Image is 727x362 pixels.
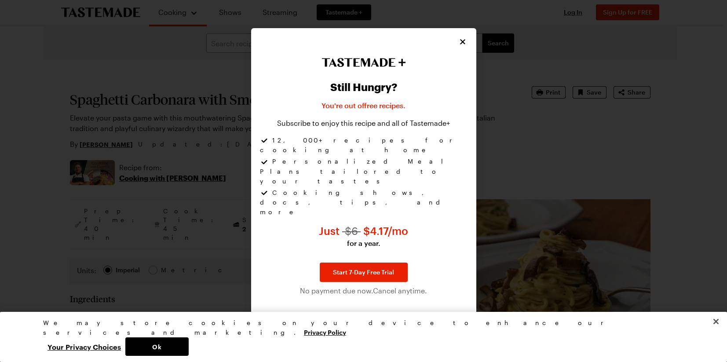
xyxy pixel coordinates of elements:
[321,100,406,111] p: You're out of free recipes .
[320,263,408,282] a: Start 7-Day Free Trial
[333,268,394,277] span: Start 7-Day Free Trial
[319,224,408,237] span: Just $ 4.17 /mo
[260,188,468,217] li: Cooking shows, docs, tips, and more
[43,318,676,356] div: Privacy
[706,312,726,331] button: Close
[304,328,346,336] a: More information about your privacy, opens in a new tab
[125,337,189,356] button: Ok
[260,310,468,320] span: Already a Member?
[260,157,468,187] li: Personalized Meal Plans tailored to your tastes
[458,37,468,47] button: Close
[277,118,450,128] p: Subscribe to enjoy this recipe and all of Tastemade+
[43,337,125,356] button: Your Privacy Choices
[319,224,408,249] p: Just $4.17 per month for a year instead of $6
[300,285,427,296] span: No payment due now. Cancel anytime.
[342,224,361,237] span: $ 6
[43,318,676,337] div: We may store cookies on your device to enhance our services and marketing.
[260,135,468,157] li: 12,000+ recipes for cooking at home
[449,311,468,319] button: Log In
[330,81,397,93] h2: Still Hungry?
[321,58,406,67] img: Tastemade+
